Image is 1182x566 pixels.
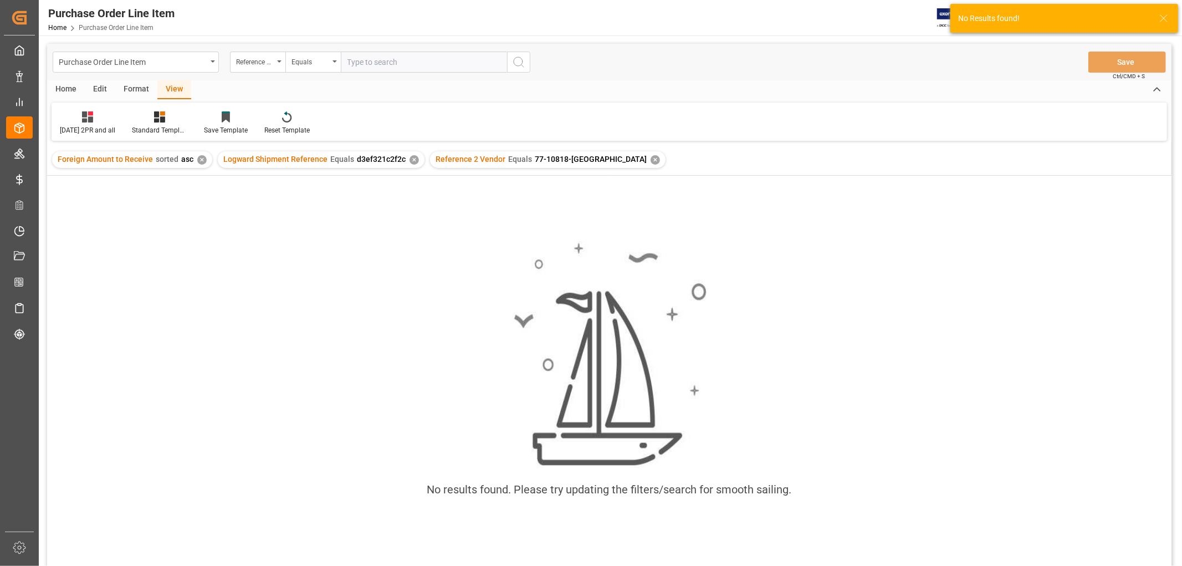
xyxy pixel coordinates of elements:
div: ✕ [410,155,419,165]
a: Home [48,24,66,32]
div: No Results found! [958,13,1149,24]
img: Exertis%20JAM%20-%20Email%20Logo.jpg_1722504956.jpg [937,8,975,28]
button: search button [507,52,530,73]
span: d3ef321c2f2c [357,155,406,164]
span: Foreign Amount to Receive [58,155,153,164]
div: Save Template [204,125,248,135]
span: Ctrl/CMD + S [1113,72,1145,80]
div: ✕ [197,155,207,165]
div: Format [115,80,157,99]
div: Home [47,80,85,99]
div: Purchase Order Line Item [48,5,175,22]
span: Equals [508,155,532,164]
div: View [157,80,191,99]
div: No results found. Please try updating the filters/search for smooth sailing. [427,481,792,498]
div: [DATE] 2PR and all [60,125,115,135]
img: smooth_sailing.jpeg [513,241,707,467]
span: asc [181,155,193,164]
span: sorted [156,155,178,164]
span: Equals [330,155,354,164]
button: Save [1088,52,1166,73]
span: Reference 2 Vendor [436,155,505,164]
div: Edit [85,80,115,99]
button: open menu [230,52,285,73]
div: ✕ [651,155,660,165]
div: Purchase Order Line Item [59,54,207,68]
div: Reference 2 Vendor [236,54,274,67]
button: open menu [285,52,341,73]
button: open menu [53,52,219,73]
div: Equals [291,54,329,67]
input: Type to search [341,52,507,73]
span: 77-10818-[GEOGRAPHIC_DATA] [535,155,647,164]
span: Logward Shipment Reference [223,155,328,164]
div: Standard Templates [132,125,187,135]
div: Reset Template [264,125,310,135]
